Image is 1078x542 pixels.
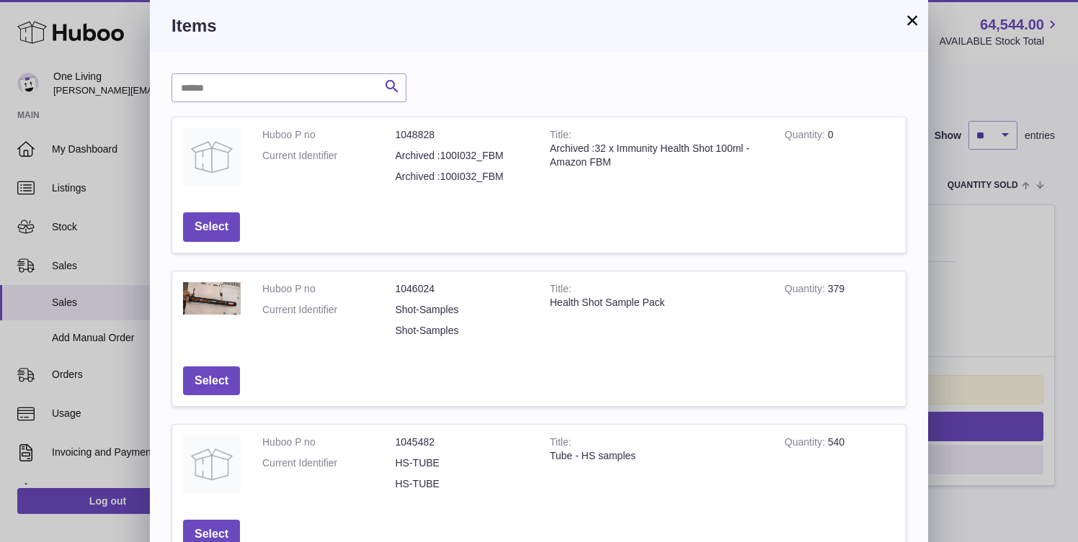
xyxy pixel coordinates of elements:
[262,149,396,163] dt: Current Identifier
[262,282,396,296] dt: Huboo P no
[396,170,529,184] dd: Archived :100I032_FBM
[550,449,763,463] div: Tube - HS samples
[904,12,921,29] button: ×
[550,296,763,310] div: Health Shot Sample Pack
[262,435,396,449] dt: Huboo P no
[183,128,241,186] img: Archived :32 x Immunity Health Shot 100ml - Amazon FBM
[396,324,529,338] dd: Shot-Samples
[550,142,763,169] div: Archived :32 x Immunity Health Shot 100ml - Amazon FBM
[396,477,529,491] dd: HS-TUBE
[774,425,906,509] td: 540
[183,435,241,493] img: Tube - HS samples
[262,128,396,142] dt: Huboo P no
[785,129,828,144] strong: Quantity
[262,303,396,317] dt: Current Identifier
[785,283,828,298] strong: Quantity
[396,303,529,317] dd: Shot-Samples
[774,271,906,356] td: 379
[183,366,240,396] button: Select
[396,282,529,296] dd: 1046024
[396,456,529,470] dd: HS-TUBE
[550,436,571,451] strong: Title
[171,14,906,37] h3: Items
[183,282,241,315] img: Health Shot Sample Pack
[785,436,828,451] strong: Quantity
[550,283,571,298] strong: Title
[550,129,571,144] strong: Title
[396,149,529,163] dd: Archived :100I032_FBM
[262,456,396,470] dt: Current Identifier
[774,117,906,202] td: 0
[183,212,240,242] button: Select
[396,128,529,142] dd: 1048828
[396,435,529,449] dd: 1045482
